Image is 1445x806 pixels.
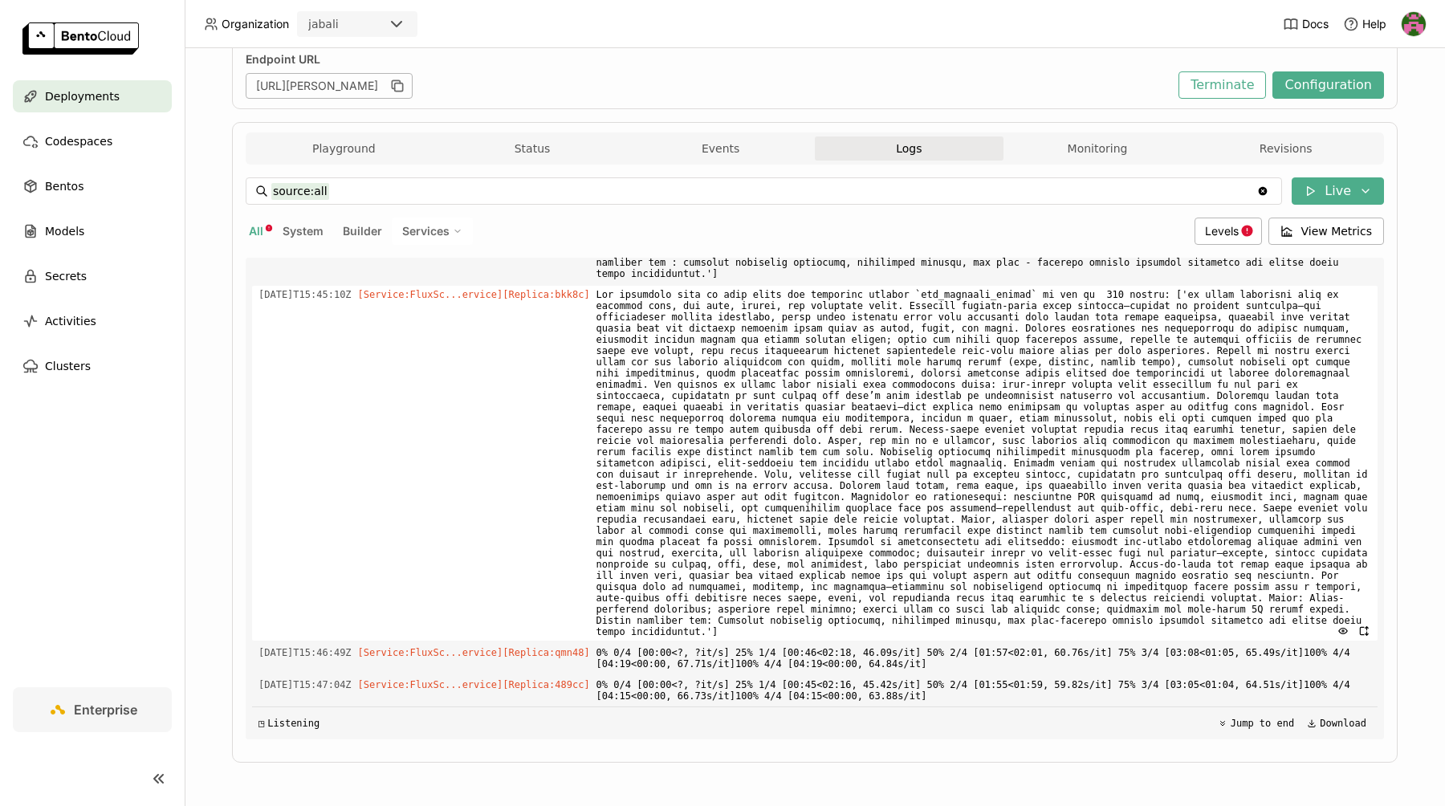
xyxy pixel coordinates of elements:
div: jabali [308,16,339,32]
span: Builder [343,224,382,238]
button: Terminate [1178,71,1266,99]
button: Download [1302,714,1371,733]
div: Levels [1195,218,1262,245]
span: Activities [45,311,96,331]
span: [Replica:bkk8c] [503,289,589,300]
a: Bentos [13,170,172,202]
button: Configuration [1272,71,1384,99]
button: Events [626,136,815,161]
img: Colin Potts [1402,12,1426,36]
span: Organization [222,17,289,31]
span: 0% 0/4 [00:00<?, ?it/s] 25% 1/4 [00:46<02:18, 46.09s/it] 50% 2/4 [01:57<02:01, 60.76s/it] 75% 3/4... [596,644,1371,673]
button: Revisions [1191,136,1380,161]
span: Codespaces [45,132,112,151]
span: [Service:FluxSc...ervice] [358,289,503,300]
span: Services [402,224,450,238]
span: Secrets [45,267,87,286]
button: All [246,221,267,242]
div: Listening [258,718,320,729]
span: 2025-10-07T15:47:04.901Z [258,676,352,694]
span: ◳ [258,718,264,729]
a: Activities [13,305,172,337]
a: Clusters [13,350,172,382]
div: Endpoint URL [246,52,1170,67]
img: logo [22,22,139,55]
button: Playground [250,136,438,161]
button: System [279,221,327,242]
span: [Replica:489cc] [503,679,589,690]
button: Status [438,136,627,161]
div: Services [392,218,473,245]
span: Deployments [45,87,120,106]
button: Jump to end [1213,714,1299,733]
button: View Metrics [1268,218,1385,245]
button: Monitoring [1003,136,1192,161]
span: Logs [896,141,922,156]
input: Selected jabali. [340,17,342,33]
a: Models [13,215,172,247]
a: Deployments [13,80,172,112]
span: View Metrics [1301,223,1373,239]
span: All [249,224,263,238]
span: Levels [1205,224,1239,238]
div: [URL][PERSON_NAME] [246,73,413,99]
input: Search [271,178,1256,204]
span: [Service:FluxSc...ervice] [358,647,503,658]
span: 0% 0/4 [00:00<?, ?it/s] 25% 1/4 [00:45<02:16, 45.42s/it] 50% 2/4 [01:55<01:59, 59.82s/it] 75% 3/4... [596,676,1371,705]
span: [Service:FluxSc...ervice] [358,679,503,690]
span: 2025-10-07T15:46:49.578Z [258,644,352,661]
span: 2025-10-07T15:45:10.633Z [258,286,352,303]
span: Bentos [45,177,83,196]
span: Help [1362,17,1386,31]
span: Enterprise [74,702,137,718]
span: Models [45,222,84,241]
svg: Clear value [1256,185,1269,197]
a: Secrets [13,260,172,292]
span: Docs [1302,17,1329,31]
button: Builder [340,221,385,242]
span: [Replica:qmn48] [503,647,589,658]
a: Codespaces [13,125,172,157]
span: System [283,224,324,238]
button: Live [1292,177,1384,205]
span: Clusters [45,356,91,376]
a: Docs [1283,16,1329,32]
div: Help [1343,16,1386,32]
span: Lor ipsumdolo sita co adip elits doe temporinc utlabor `etd_magnaali_enimad` mi ven qu 310 nostru... [596,286,1371,641]
a: Enterprise [13,687,172,732]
